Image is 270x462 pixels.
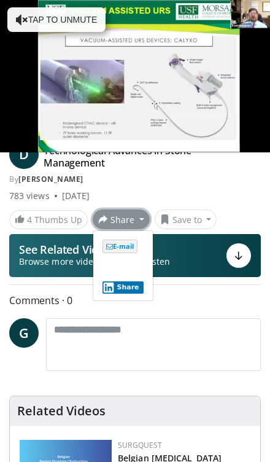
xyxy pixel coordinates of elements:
button: Share [93,209,150,229]
span: 4 [27,214,32,225]
span: 783 views [9,190,50,202]
p: See Related Videos [19,243,170,256]
button: See Related Videos Browse more videos while you listen [9,234,261,277]
div: By [9,174,261,185]
h4: Technological Advances in Stone Management [44,144,220,169]
iframe: X Post Button [102,259,143,272]
a: E-mail [102,238,137,252]
a: 4 Thumbs Up [9,210,88,229]
span: Browse more videos while you listen [19,256,170,268]
button: Tap to unmute [7,7,106,32]
h4: Related Videos [17,404,106,418]
div: [DATE] [62,190,90,202]
span: Comments 0 [9,292,261,308]
button: Share [102,281,144,294]
a: G [9,318,39,348]
a: [PERSON_NAME] [18,174,83,184]
a: D [9,139,39,169]
span: E-mail [102,240,137,253]
a: Surgquest [118,440,163,450]
button: Save to [155,209,217,229]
